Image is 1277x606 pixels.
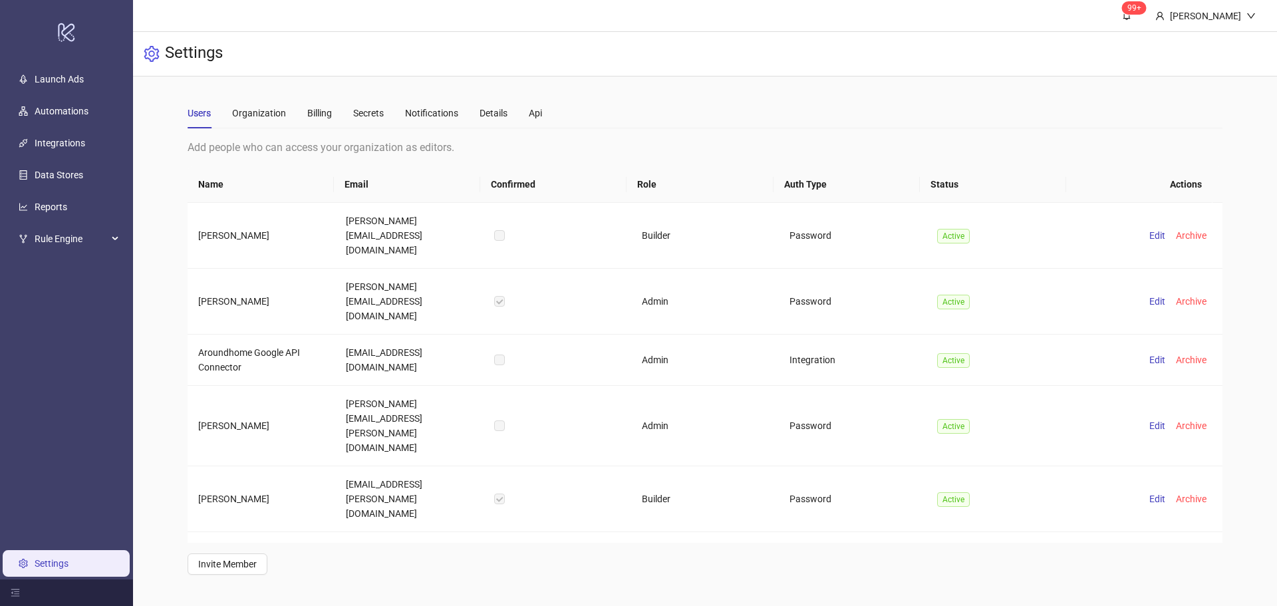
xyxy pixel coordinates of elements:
[937,295,970,309] span: Active
[779,466,926,532] td: Password
[11,588,20,597] span: menu-fold
[1144,227,1171,243] button: Edit
[188,335,335,386] td: Aroundhome Google API Connector
[480,106,507,120] div: Details
[1149,355,1165,365] span: Edit
[937,419,970,434] span: Active
[165,43,223,65] h3: Settings
[335,386,483,466] td: [PERSON_NAME][EMAIL_ADDRESS][PERSON_NAME][DOMAIN_NAME]
[779,203,926,269] td: Password
[1149,420,1165,431] span: Edit
[188,166,334,203] th: Name
[1149,296,1165,307] span: Edit
[35,106,88,116] a: Automations
[1144,491,1171,507] button: Edit
[188,553,267,575] button: Invite Member
[920,166,1066,203] th: Status
[631,386,779,466] td: Admin
[937,353,970,368] span: Active
[779,532,926,598] td: Integration
[937,492,970,507] span: Active
[1155,11,1165,21] span: user
[1176,355,1206,365] span: Archive
[188,139,1222,156] div: Add people who can access your organization as editors.
[188,269,335,335] td: [PERSON_NAME]
[1176,230,1206,241] span: Archive
[1066,166,1212,203] th: Actions
[1246,11,1256,21] span: down
[1176,296,1206,307] span: Archive
[334,166,480,203] th: Email
[1149,230,1165,241] span: Edit
[1171,227,1212,243] button: Archive
[35,202,67,212] a: Reports
[631,466,779,532] td: Builder
[480,166,627,203] th: Confirmed
[353,106,384,120] div: Secrets
[335,269,483,335] td: [PERSON_NAME][EMAIL_ADDRESS][DOMAIN_NAME]
[1144,352,1171,368] button: Edit
[19,234,28,243] span: fork
[405,106,458,120] div: Notifications
[1122,1,1147,15] sup: 679
[1171,293,1212,309] button: Archive
[335,335,483,386] td: [EMAIL_ADDRESS][DOMAIN_NAME]
[144,46,160,62] span: setting
[188,532,335,598] td: [PERSON_NAME]
[35,138,85,148] a: Integrations
[335,466,483,532] td: [EMAIL_ADDRESS][PERSON_NAME][DOMAIN_NAME]
[1171,352,1212,368] button: Archive
[1122,11,1131,20] span: bell
[631,335,779,386] td: Admin
[1149,494,1165,504] span: Edit
[232,106,286,120] div: Organization
[631,269,779,335] td: Admin
[188,203,335,269] td: [PERSON_NAME]
[35,74,84,84] a: Launch Ads
[774,166,920,203] th: Auth Type
[779,335,926,386] td: Integration
[1165,9,1246,23] div: [PERSON_NAME]
[1176,420,1206,431] span: Archive
[937,229,970,243] span: Active
[188,466,335,532] td: [PERSON_NAME]
[35,170,83,180] a: Data Stores
[188,106,211,120] div: Users
[198,559,257,569] span: Invite Member
[35,226,108,252] span: Rule Engine
[631,532,779,598] td: Admin
[1171,418,1212,434] button: Archive
[1144,418,1171,434] button: Edit
[631,203,779,269] td: Builder
[335,532,483,598] td: [EMAIL_ADDRESS][PERSON_NAME][DOMAIN_NAME]
[307,106,332,120] div: Billing
[335,203,483,269] td: [PERSON_NAME][EMAIL_ADDRESS][DOMAIN_NAME]
[188,386,335,466] td: [PERSON_NAME]
[1144,293,1171,309] button: Edit
[1176,494,1206,504] span: Archive
[627,166,773,203] th: Role
[779,269,926,335] td: Password
[1171,491,1212,507] button: Archive
[779,386,926,466] td: Password
[35,558,69,569] a: Settings
[529,106,542,120] div: Api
